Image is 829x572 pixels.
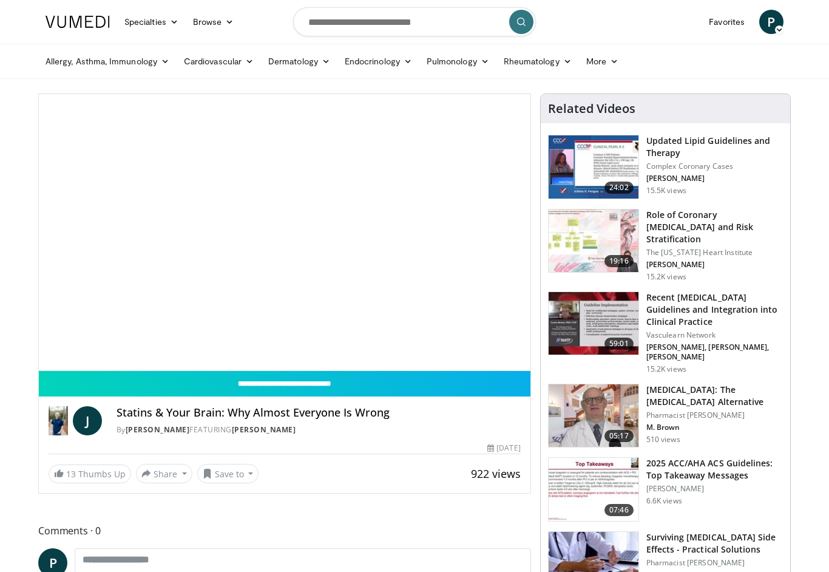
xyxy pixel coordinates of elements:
h3: Recent [MEDICAL_DATA] Guidelines and Integration into Clinical Practice [646,291,783,328]
h3: [MEDICAL_DATA]: The [MEDICAL_DATA] Alternative [646,384,783,408]
span: 05:17 [604,430,634,442]
span: 59:01 [604,338,634,350]
a: Endocrinology [337,49,419,73]
button: Share [136,464,192,483]
p: 15.2K views [646,364,686,374]
a: 05:17 [MEDICAL_DATA]: The [MEDICAL_DATA] Alternative Pharmacist [PERSON_NAME] M. Brown 510 views [548,384,783,448]
p: Vasculearn Network [646,330,783,340]
img: Dr. Jordan Rennicke [49,406,68,435]
img: 369ac253-1227-4c00-b4e1-6e957fd240a8.150x105_q85_crop-smart_upscale.jpg [549,458,638,521]
a: Browse [186,10,242,34]
span: 24:02 [604,182,634,194]
h3: Updated Lipid Guidelines and Therapy [646,135,783,159]
h3: 2025 ACC/AHA ACS Guidelines: Top Takeaway Messages [646,457,783,482]
img: ce9609b9-a9bf-4b08-84dd-8eeb8ab29fc6.150x105_q85_crop-smart_upscale.jpg [549,384,638,448]
p: 6.6K views [646,496,682,506]
a: Favorites [702,10,752,34]
span: 922 views [471,466,521,481]
p: [PERSON_NAME] [646,174,783,183]
a: 19:16 Role of Coronary [MEDICAL_DATA] and Risk Stratification The [US_STATE] Heart Institute [PER... [548,209,783,282]
a: Dermatology [261,49,337,73]
a: [PERSON_NAME] [232,424,296,435]
a: Cardiovascular [177,49,261,73]
p: Complex Coronary Cases [646,162,783,171]
a: 13 Thumbs Up [49,465,131,483]
h3: Role of Coronary [MEDICAL_DATA] and Risk Stratification [646,209,783,245]
p: 15.2K views [646,272,686,282]
span: 07:46 [604,504,634,516]
div: By FEATURING [117,424,521,435]
span: Comments 0 [38,523,531,539]
p: [PERSON_NAME] [646,484,783,494]
a: P [759,10,783,34]
a: J [73,406,102,435]
img: 87825f19-cf4c-4b91-bba1-ce218758c6bb.150x105_q85_crop-smart_upscale.jpg [549,292,638,355]
p: [PERSON_NAME] [646,260,783,270]
img: VuMedi Logo [46,16,110,28]
p: 15.5K views [646,186,686,196]
h4: Statins & Your Brain: Why Almost Everyone Is Wrong [117,406,521,420]
a: Rheumatology [496,49,579,73]
video-js: Video Player [39,94,530,371]
a: Pulmonology [419,49,496,73]
p: Pharmacist [PERSON_NAME] [646,410,783,420]
a: 07:46 2025 ACC/AHA ACS Guidelines: Top Takeaway Messages [PERSON_NAME] 6.6K views [548,457,783,522]
p: [PERSON_NAME], [PERSON_NAME], [PERSON_NAME] [646,342,783,362]
input: Search topics, interventions [293,7,536,36]
a: 59:01 Recent [MEDICAL_DATA] Guidelines and Integration into Clinical Practice Vasculearn Network ... [548,291,783,374]
div: [DATE] [487,443,520,454]
h4: Related Videos [548,101,635,116]
a: [PERSON_NAME] [126,424,190,435]
button: Save to [197,464,259,483]
a: Allergy, Asthma, Immunology [38,49,177,73]
img: 1efa8c99-7b8a-4ab5-a569-1c219ae7bd2c.150x105_q85_crop-smart_upscale.jpg [549,209,638,273]
a: Specialties [117,10,186,34]
p: Pharmacist [PERSON_NAME] [646,558,783,568]
a: More [579,49,626,73]
span: 13 [66,468,76,480]
p: The [US_STATE] Heart Institute [646,248,783,257]
p: M. Brown [646,423,783,432]
img: 77f671eb-9394-4acc-bc78-a9f077f94e00.150x105_q85_crop-smart_upscale.jpg [549,135,638,199]
span: 19:16 [604,255,634,267]
p: 510 views [646,435,680,444]
a: 24:02 Updated Lipid Guidelines and Therapy Complex Coronary Cases [PERSON_NAME] 15.5K views [548,135,783,199]
h3: Surviving [MEDICAL_DATA] Side Effects - Practical Solutions [646,531,783,556]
